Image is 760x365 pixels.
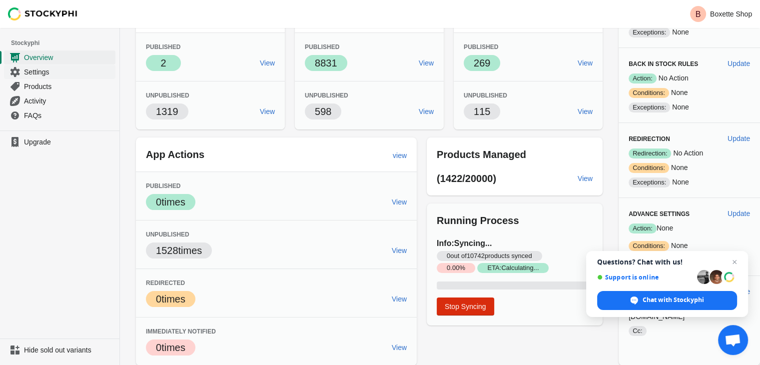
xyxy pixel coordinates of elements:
h3: Info: Syncing... [437,237,593,273]
span: ETA: Calculating... [477,263,549,273]
h3: Back in Stock Rules [629,60,720,68]
span: Action: [629,223,657,233]
span: Avatar with initials B [690,6,706,22]
span: View [419,107,434,115]
span: Update [728,59,750,67]
a: Upgrade [4,135,115,149]
span: Redirected [146,279,185,286]
span: Unpublished [464,92,507,99]
a: View [574,102,597,120]
span: Products [24,81,113,91]
button: Update [724,204,754,222]
text: B [696,10,701,18]
span: Exceptions: [629,102,670,112]
span: Overview [24,52,113,62]
a: Hide sold out variants [4,343,115,357]
p: 598 [315,104,331,118]
span: Redirection: [629,148,671,158]
a: Settings [4,64,115,79]
span: View [419,59,434,67]
span: 269 [474,57,490,68]
a: View [415,102,438,120]
span: Published [305,43,339,50]
span: View [260,59,275,67]
span: 1528 times [156,245,202,256]
p: None [629,162,750,173]
span: 115 [474,106,490,117]
div: Open chat [718,325,748,355]
span: Activity [24,96,113,106]
span: (1422/20000) [437,173,496,184]
span: Support is online [597,273,694,281]
span: Conditions: [629,163,669,173]
span: 2 [160,57,166,68]
span: View [392,343,407,351]
span: Action: [629,73,657,83]
span: Exceptions: [629,177,670,187]
span: Upgrade [24,137,113,147]
a: Activity [4,93,115,108]
span: Update [728,134,750,142]
span: view [393,151,407,159]
span: Stop Syncing [445,302,486,310]
span: View [578,59,593,67]
span: 0 out of 10742 products synced [437,251,542,261]
span: 0.00 % [437,263,475,273]
p: Boxette Shop [710,10,752,18]
span: Published [464,43,498,50]
span: App Actions [146,149,204,160]
span: Published [146,182,180,189]
span: Immediately Notified [146,328,216,335]
a: View [388,241,411,259]
a: View [256,54,279,72]
a: View [415,54,438,72]
span: Unpublished [146,92,189,99]
span: Close chat [729,256,741,268]
p: No Action [629,148,750,158]
a: View [388,338,411,356]
span: Stockyphi [11,38,119,48]
p: None [629,102,750,112]
p: None [629,240,750,251]
button: Update [724,54,754,72]
span: View [578,107,593,115]
a: Products [4,79,115,93]
span: Questions? Chat with us! [597,258,737,266]
span: 0 times [156,293,185,304]
span: Running Process [437,215,519,226]
span: FAQs [24,110,113,120]
p: None [629,27,750,37]
span: Hide sold out variants [24,345,113,355]
p: None [629,223,750,233]
span: Settings [24,67,113,77]
span: View [578,174,593,182]
a: View [388,290,411,308]
span: 8831 [315,57,337,68]
span: View [392,295,407,303]
a: FAQs [4,108,115,122]
span: 0 times [156,342,185,353]
span: Unpublished [305,92,348,99]
span: Products Managed [437,149,526,160]
span: Chat with Stockyphi [643,295,704,304]
span: View [260,107,275,115]
span: Conditions: [629,88,669,98]
span: Update [728,209,750,217]
a: view [389,146,411,164]
span: Conditions: [629,241,669,251]
button: Update [724,129,754,147]
p: None [629,87,750,98]
span: 0 times [156,196,185,207]
button: Stop Syncing [437,297,494,315]
a: View [574,169,597,187]
button: Avatar with initials BBoxette Shop [686,4,756,24]
span: Published [146,43,180,50]
p: No Action [629,73,750,83]
div: Chat with Stockyphi [597,291,737,310]
span: Unpublished [146,231,189,238]
img: Stockyphi [8,7,78,20]
span: 1319 [156,106,178,117]
p: None [629,177,750,187]
a: View [574,54,597,72]
h3: Advance Settings [629,210,720,218]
